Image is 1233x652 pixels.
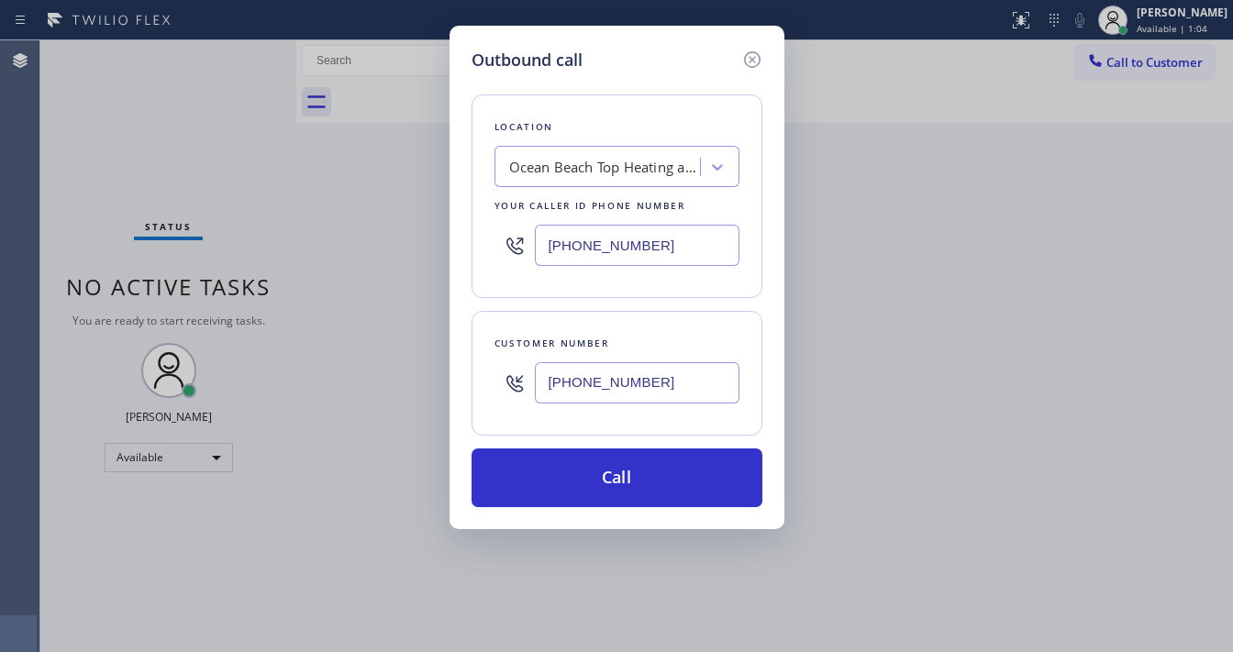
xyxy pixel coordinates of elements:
[494,196,739,215] div: Your caller id phone number
[509,157,702,178] div: Ocean Beach Top Heating and Conditioning
[472,448,762,507] button: Call
[494,117,739,137] div: Location
[535,362,739,403] input: (123) 456-7890
[472,48,583,72] h5: Outbound call
[494,334,739,353] div: Customer number
[535,225,739,266] input: (123) 456-7890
